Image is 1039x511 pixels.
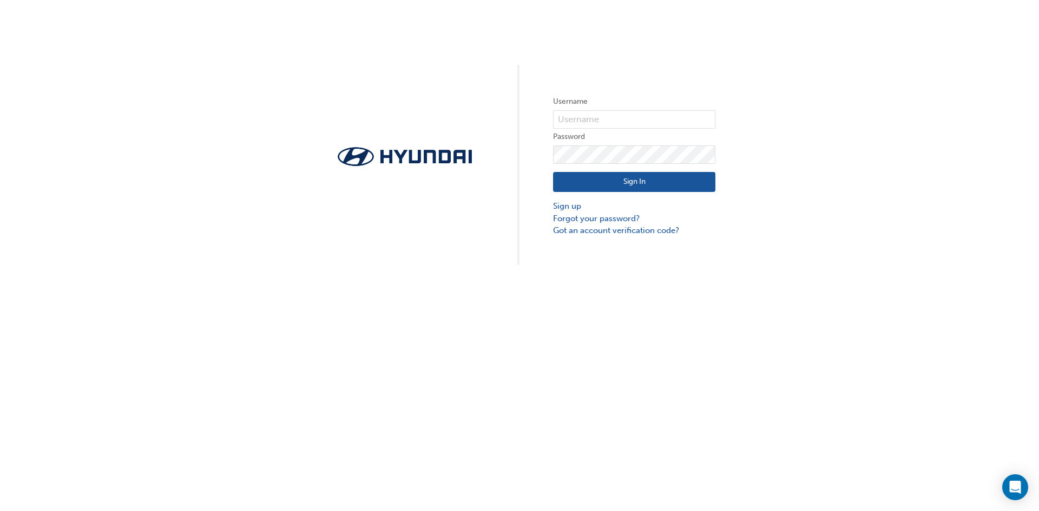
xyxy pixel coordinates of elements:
[553,172,715,193] button: Sign In
[553,213,715,225] a: Forgot your password?
[553,130,715,143] label: Password
[1002,474,1028,500] div: Open Intercom Messenger
[553,200,715,213] a: Sign up
[553,224,715,237] a: Got an account verification code?
[553,95,715,108] label: Username
[324,144,486,169] img: Trak
[553,110,715,129] input: Username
